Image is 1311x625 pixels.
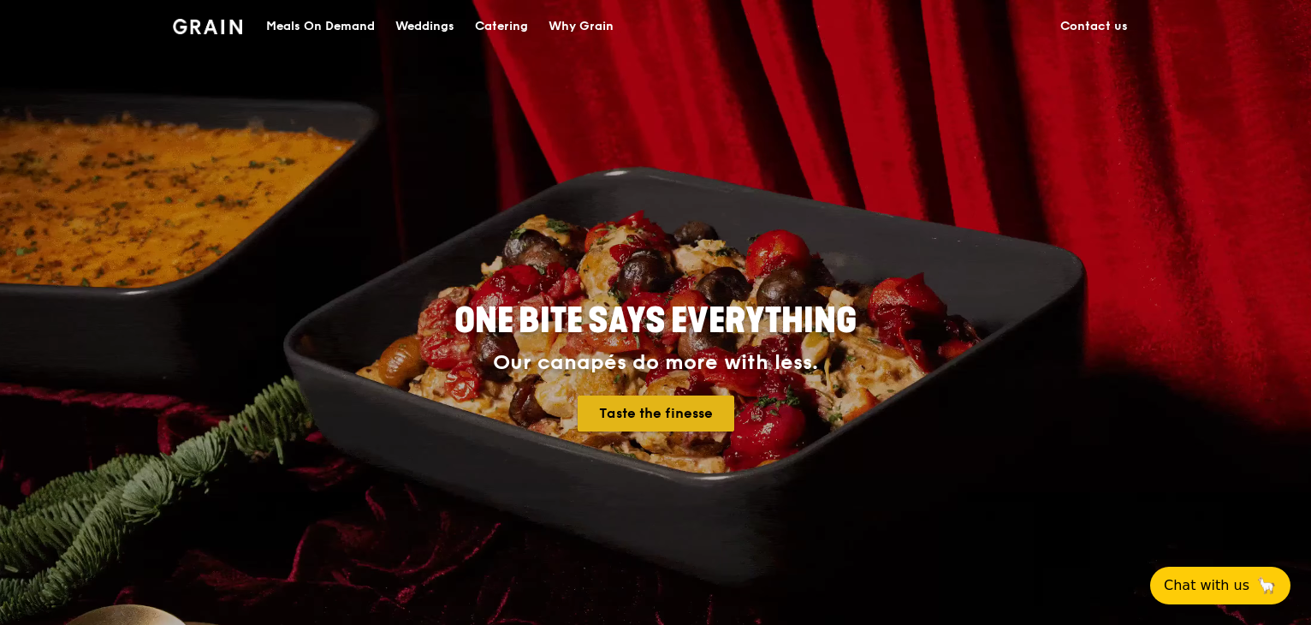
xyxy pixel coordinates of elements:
[173,19,242,34] img: Grain
[475,1,528,52] div: Catering
[1164,575,1249,596] span: Chat with us
[347,351,964,375] div: Our canapés do more with less.
[1256,575,1277,596] span: 🦙
[454,301,857,342] span: ONE BITE SAYS EVERYTHING
[549,1,614,52] div: Why Grain
[1150,567,1290,604] button: Chat with us🦙
[1050,1,1138,52] a: Contact us
[385,1,465,52] a: Weddings
[395,1,454,52] div: Weddings
[538,1,624,52] a: Why Grain
[578,396,734,432] a: Taste the finesse
[465,1,538,52] a: Catering
[266,1,375,52] div: Meals On Demand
